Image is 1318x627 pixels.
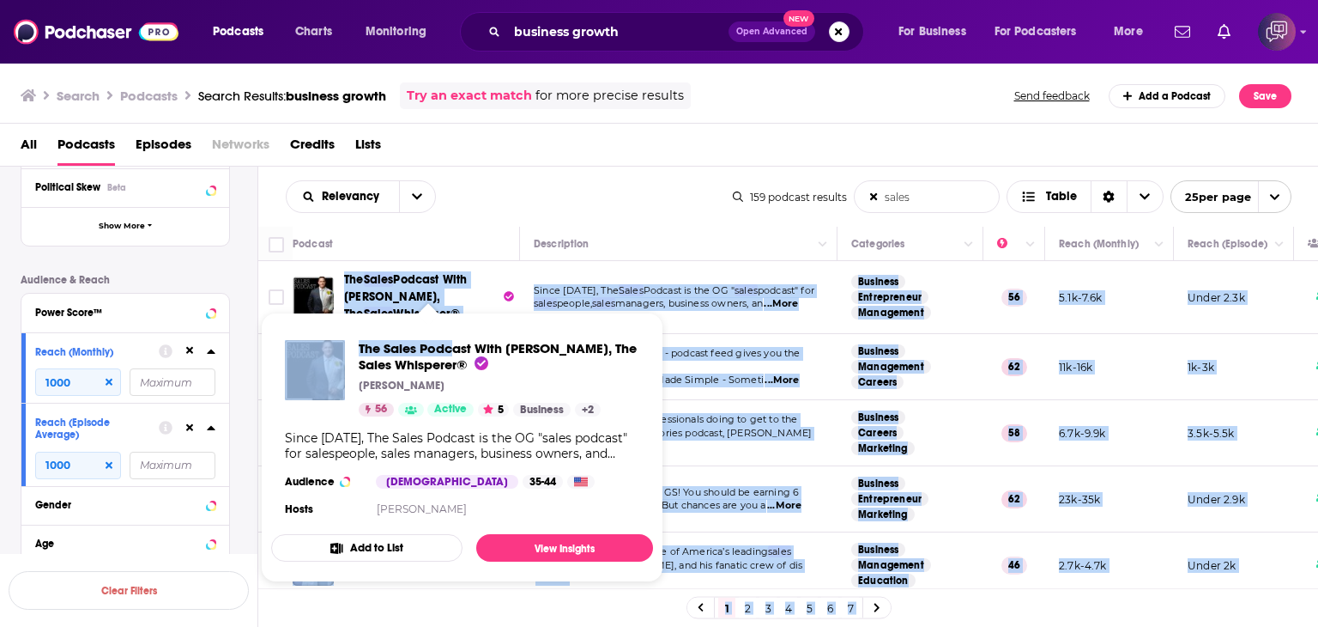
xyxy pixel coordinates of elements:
button: Gender [35,494,215,515]
a: Business [851,344,905,358]
div: Reach (Monthly) [1059,234,1139,254]
button: Save [1239,84,1291,108]
h3: Audience [285,475,362,489]
div: Search Results: [198,88,386,104]
p: 2.7k-4.7k [1059,558,1107,573]
div: Since [DATE], The Sales Podcast is the OG "sales podcast" for salespeople, sales managers, busine... [285,430,639,461]
span: sales [768,545,791,557]
span: Episodes [136,131,191,166]
span: content. Selling Made Simple - Someti [577,374,764,386]
span: Monitoring [366,20,426,44]
p: 46 [1001,557,1027,574]
a: 56 [359,403,394,417]
span: rep. But chances are you a [641,499,765,511]
button: Show More [21,207,229,246]
span: For Business [898,20,966,44]
span: Active [434,401,467,418]
p: 56 [1001,289,1027,306]
h4: Hosts [285,502,313,516]
a: Lists [355,131,381,166]
span: sales [592,297,615,309]
div: Categories [851,234,904,254]
a: 2 [739,598,756,618]
span: I believe in doing BIG THINGS! You should be earning 6 [534,486,799,498]
a: Education [851,574,916,587]
span: managers, business owners, an [615,297,763,309]
a: Management [851,558,931,572]
img: The Sales Podcast With Wes Schaeffer, The Sales Whisperer® [285,340,345,400]
a: Active [427,403,474,417]
p: 23k-35k [1059,492,1100,507]
a: Business [851,477,905,490]
div: Reach (Episode) [1188,234,1267,254]
a: Charts [284,18,342,46]
span: Logged in as corioliscompany [1258,13,1296,51]
div: 159 podcast results [733,191,847,204]
button: Reach (Episode Average) [35,411,159,444]
span: Networks [212,131,269,166]
p: Audience & Reach [21,274,230,286]
button: open menu [354,18,449,46]
span: [DOMAIN_NAME] - podcast feed gives you the worlds [534,347,801,373]
div: 35-44 [523,475,563,489]
span: Podcast is the OG " [644,284,735,296]
button: Reach (Monthly) [35,340,159,362]
button: Send feedback [1009,88,1095,103]
p: 1k-3k [1188,360,1214,374]
span: The Sales Podcast With [PERSON_NAME], The Sales Whisperer® [359,340,637,373]
a: 6 [821,598,838,618]
span: Open Advanced [736,27,807,36]
a: Podcasts [57,131,115,166]
p: 62 [1001,490,1027,508]
a: All [21,131,37,166]
a: TheSalesPodcast With [PERSON_NAME], TheSalesWhisperer® [344,271,514,323]
a: [PERSON_NAME] [377,502,467,515]
span: Sales [364,272,394,287]
h3: Search [57,88,100,104]
a: 7 [842,598,859,618]
span: 56 [375,401,387,418]
span: Podcast With [PERSON_NAME], The [344,272,467,321]
button: open menu [1102,18,1164,46]
span: New [783,10,814,27]
p: 62 [1001,358,1027,375]
span: ...More [765,374,799,387]
span: Charts [295,20,332,44]
a: Podchaser - Follow, Share and Rate Podcasts [14,15,178,48]
a: Entrepreneur [851,492,928,506]
p: Under 2.3k [1188,290,1245,305]
button: open menu [287,191,399,203]
span: podcast" for [758,284,814,296]
h3: Podcasts [120,88,178,104]
a: 3 [759,598,777,618]
a: View Insights [476,534,653,562]
a: +2 [575,403,601,417]
a: Try an exact match [407,86,532,106]
div: Description [534,234,589,254]
div: Sort Direction [1091,181,1127,212]
input: Maximum [130,452,215,479]
input: Minimum [35,368,121,396]
button: open menu [1170,180,1291,213]
p: Under 2k [1188,558,1236,573]
span: More [1114,20,1143,44]
div: Beta [107,182,126,193]
span: sales [735,284,758,296]
button: Column Actions [1149,234,1170,255]
span: Political Skew [35,181,100,193]
button: Choose View [1007,180,1164,213]
img: User Profile [1258,13,1296,51]
img: The Sales Podcast With Wes Schaeffer, The Sales Whisperer® [293,277,334,318]
p: Under 2.9k [1188,492,1245,507]
span: people, [557,297,592,309]
div: Reach (Monthly) [35,346,148,358]
span: For Podcasters [995,20,1077,44]
button: Column Actions [813,234,833,255]
span: professionals doing to get to the [642,413,798,425]
button: Power Score™ [35,301,215,322]
p: 3.5k-5.5k [1188,426,1235,441]
span: Table [1046,191,1077,203]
